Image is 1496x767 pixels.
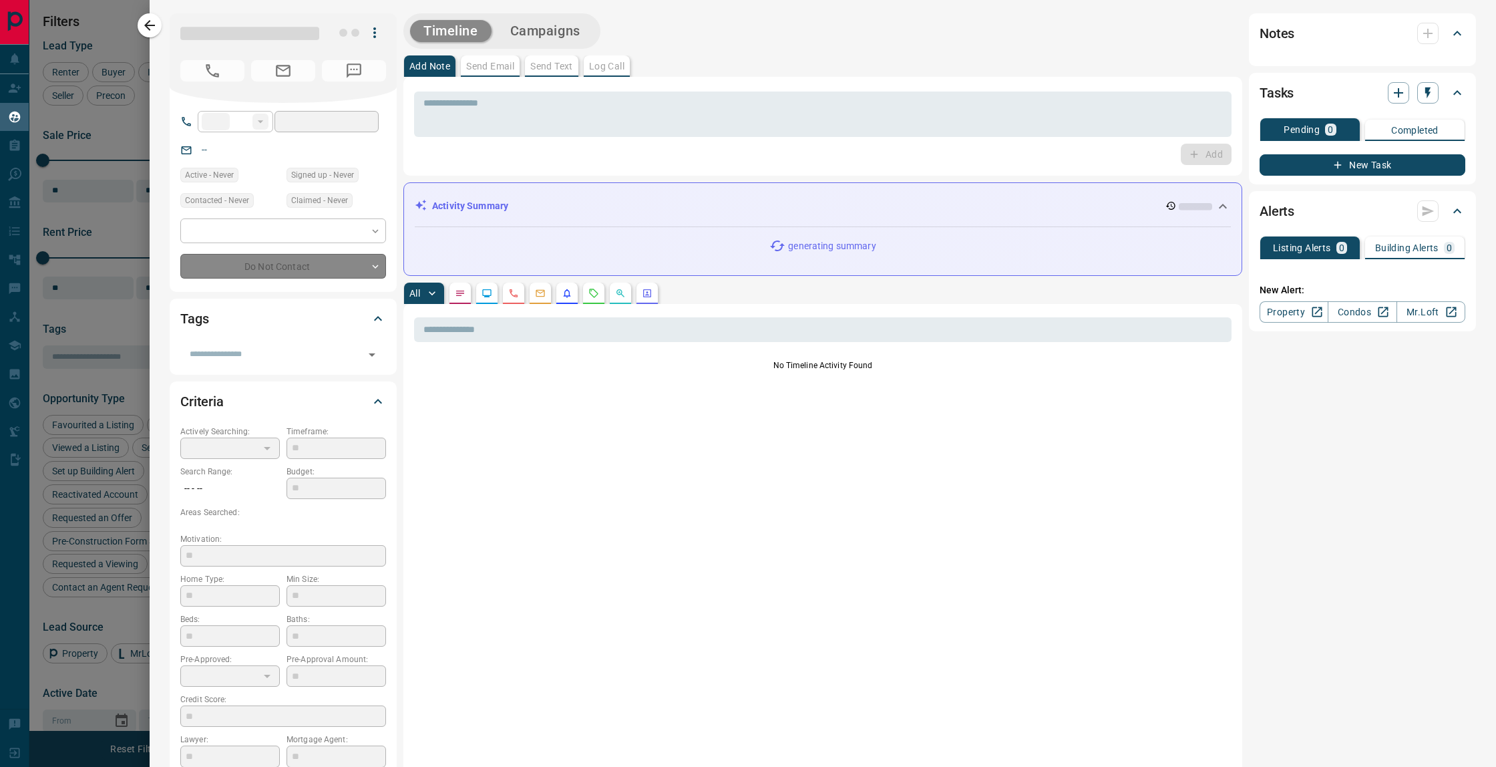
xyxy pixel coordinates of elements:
p: No Timeline Activity Found [414,359,1232,371]
svg: Notes [455,288,465,299]
p: Mortgage Agent: [287,734,386,746]
span: Contacted - Never [185,194,249,207]
p: Add Note [409,61,450,71]
p: All [409,289,420,298]
span: No Email [251,60,315,82]
svg: Agent Actions [642,288,652,299]
p: Areas Searched: [180,506,386,518]
p: Listing Alerts [1273,243,1331,253]
p: Baths: [287,613,386,625]
p: Actively Searching: [180,426,280,438]
span: Claimed - Never [291,194,348,207]
button: New Task [1260,154,1465,176]
svg: Emails [535,288,546,299]
p: Beds: [180,613,280,625]
p: Motivation: [180,533,386,545]
div: Criteria [180,386,386,418]
div: Alerts [1260,195,1465,227]
h2: Tags [180,308,208,329]
div: Tags [180,303,386,335]
span: No Number [180,60,244,82]
a: Mr.Loft [1396,301,1465,323]
p: Budget: [287,466,386,478]
div: Activity Summary [415,194,1231,218]
span: No Number [322,60,386,82]
p: Building Alerts [1375,243,1439,253]
div: Do Not Contact [180,254,386,279]
svg: Listing Alerts [562,288,572,299]
p: Pending [1284,125,1320,134]
p: Activity Summary [432,199,508,213]
button: Timeline [410,20,492,42]
svg: Requests [588,288,599,299]
p: 0 [1339,243,1344,253]
svg: Calls [508,288,519,299]
p: generating summary [788,239,876,253]
a: Condos [1328,301,1396,323]
div: Tasks [1260,77,1465,109]
p: Timeframe: [287,426,386,438]
svg: Opportunities [615,288,626,299]
p: 0 [1328,125,1333,134]
p: New Alert: [1260,283,1465,297]
p: Credit Score: [180,694,386,706]
p: Pre-Approved: [180,653,280,665]
p: Pre-Approval Amount: [287,653,386,665]
h2: Alerts [1260,200,1294,222]
h2: Notes [1260,23,1294,44]
p: Completed [1391,126,1439,135]
button: Campaigns [497,20,594,42]
p: -- - -- [180,478,280,500]
p: Lawyer: [180,734,280,746]
p: Home Type: [180,573,280,585]
h2: Tasks [1260,82,1294,104]
a: Property [1260,301,1328,323]
p: 0 [1447,243,1452,253]
div: Notes [1260,17,1465,49]
span: Signed up - Never [291,168,354,182]
span: Active - Never [185,168,234,182]
button: Open [363,345,381,364]
a: -- [202,144,207,155]
p: Search Range: [180,466,280,478]
p: Min Size: [287,573,386,585]
h2: Criteria [180,391,224,412]
svg: Lead Browsing Activity [482,288,492,299]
